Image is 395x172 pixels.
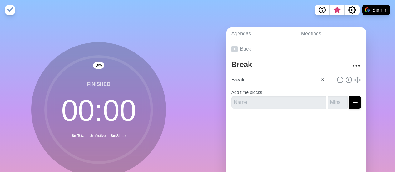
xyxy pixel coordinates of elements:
[231,90,262,95] label: Add time blocks
[335,8,340,13] span: 3
[350,60,363,72] button: More
[319,74,334,86] input: Mins
[229,74,318,86] input: Name
[226,40,366,58] a: Back
[362,5,390,15] button: Sign in
[365,7,370,12] img: google logo
[330,5,345,15] button: What’s new
[5,5,15,15] img: timeblocks logo
[328,96,348,109] input: Mins
[231,96,326,109] input: Name
[345,5,360,15] button: Settings
[296,27,366,40] a: Meetings
[226,27,296,40] a: Agendas
[315,5,330,15] button: Help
